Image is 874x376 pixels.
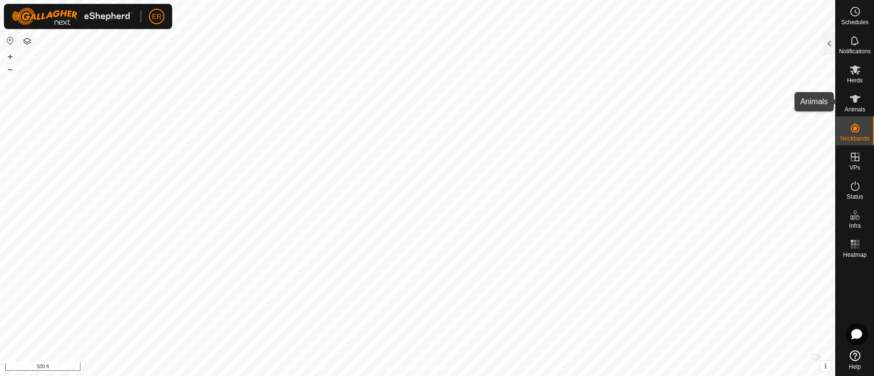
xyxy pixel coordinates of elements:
[12,8,133,25] img: Gallagher Logo
[825,362,826,370] span: i
[427,363,456,372] a: Contact Us
[844,107,865,112] span: Animals
[847,78,862,83] span: Herds
[152,12,161,22] span: ER
[849,364,861,370] span: Help
[843,252,867,258] span: Heatmap
[21,35,33,47] button: Map Layers
[4,51,16,63] button: +
[840,136,869,141] span: Neckbands
[4,35,16,47] button: Reset Map
[846,194,863,200] span: Status
[849,223,860,229] span: Infra
[820,361,831,372] button: i
[849,165,860,171] span: VPs
[4,63,16,75] button: –
[839,48,871,54] span: Notifications
[841,19,868,25] span: Schedules
[836,346,874,374] a: Help
[379,363,416,372] a: Privacy Policy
